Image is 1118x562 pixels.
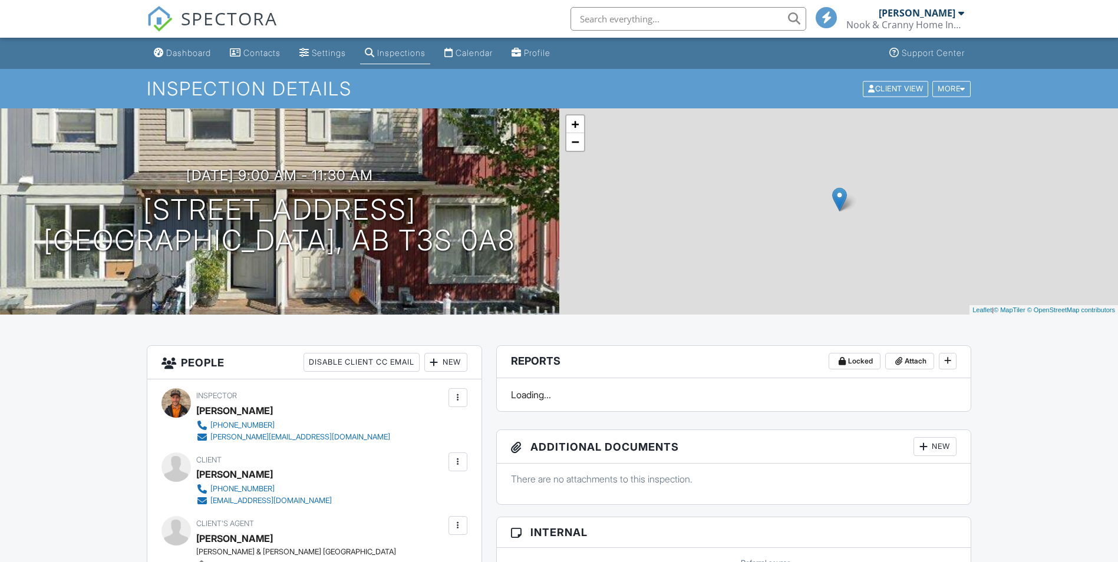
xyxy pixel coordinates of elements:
[969,305,1118,315] div: |
[210,496,332,505] div: [EMAIL_ADDRESS][DOMAIN_NAME]
[210,484,275,494] div: [PHONE_NUMBER]
[440,42,497,64] a: Calendar
[304,353,420,372] div: Disable Client CC Email
[497,430,971,464] h3: Additional Documents
[913,437,957,456] div: New
[147,78,972,99] h1: Inspection Details
[149,42,216,64] a: Dashboard
[166,48,211,58] div: Dashboard
[902,48,965,58] div: Support Center
[295,42,351,64] a: Settings
[456,48,493,58] div: Calendar
[932,81,971,97] div: More
[885,42,969,64] a: Support Center
[225,42,285,64] a: Contacts
[147,346,482,379] h3: People
[196,519,254,528] span: Client's Agent
[196,465,273,483] div: [PERSON_NAME]
[863,81,928,97] div: Client View
[570,7,806,31] input: Search everything...
[360,42,430,64] a: Inspections
[566,115,584,133] a: Zoom in
[44,194,515,257] h1: [STREET_ADDRESS] [GEOGRAPHIC_DATA], AB T3S 0A8
[424,353,467,372] div: New
[243,48,281,58] div: Contacts
[210,432,390,442] div: [PERSON_NAME][EMAIL_ADDRESS][DOMAIN_NAME]
[524,48,550,58] div: Profile
[196,483,332,495] a: [PHONE_NUMBER]
[196,391,237,400] span: Inspector
[1027,306,1115,313] a: © OpenStreetMap contributors
[186,167,373,183] h3: [DATE] 9:00 am - 11:30 am
[147,6,173,32] img: The Best Home Inspection Software - Spectora
[196,530,273,547] a: [PERSON_NAME]
[994,306,1025,313] a: © MapTiler
[507,42,555,64] a: Profile
[210,421,275,430] div: [PHONE_NUMBER]
[879,7,955,19] div: [PERSON_NAME]
[312,48,346,58] div: Settings
[377,48,426,58] div: Inspections
[196,402,273,419] div: [PERSON_NAME]
[846,19,964,31] div: Nook & Cranny Home Inspections Ltd.
[862,84,931,92] a: Client View
[181,6,278,31] span: SPECTORA
[196,431,390,443] a: [PERSON_NAME][EMAIL_ADDRESS][DOMAIN_NAME]
[196,547,396,557] div: [PERSON_NAME] & [PERSON_NAME] [GEOGRAPHIC_DATA]
[497,517,971,548] h3: Internal
[972,306,992,313] a: Leaflet
[147,16,278,41] a: SPECTORA
[196,495,332,507] a: [EMAIL_ADDRESS][DOMAIN_NAME]
[196,455,222,464] span: Client
[511,472,957,485] p: There are no attachments to this inspection.
[196,419,390,431] a: [PHONE_NUMBER]
[566,133,584,151] a: Zoom out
